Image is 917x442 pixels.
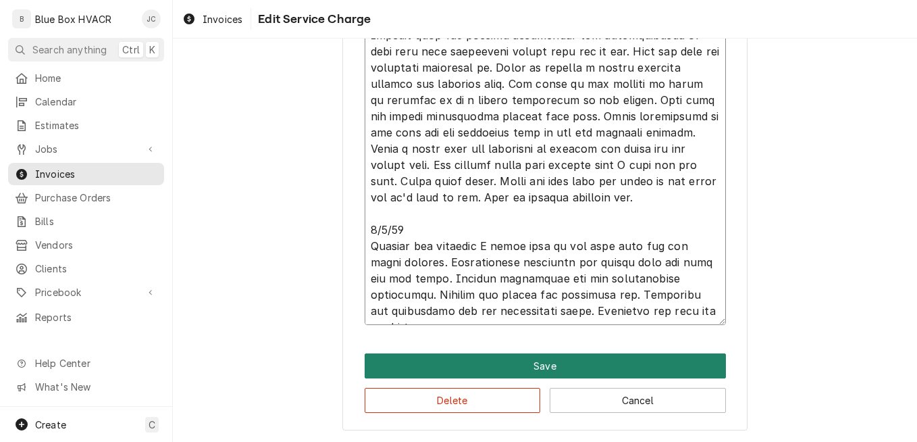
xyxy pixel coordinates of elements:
[149,418,155,432] span: C
[8,234,164,256] a: Vendors
[8,138,164,160] a: Go to Jobs
[149,43,155,57] span: K
[35,419,66,431] span: Create
[8,163,164,185] a: Invoices
[12,9,31,28] div: B
[35,262,157,276] span: Clients
[365,378,726,413] div: Button Group Row
[365,353,726,378] div: Button Group Row
[35,356,156,370] span: Help Center
[254,10,371,28] span: Edit Service Charge
[35,118,157,132] span: Estimates
[8,376,164,398] a: Go to What's New
[365,388,541,413] button: Delete
[365,353,726,413] div: Button Group
[203,12,242,26] span: Invoices
[550,388,726,413] button: Cancel
[8,91,164,113] a: Calendar
[142,9,161,28] div: JC
[35,71,157,85] span: Home
[35,191,157,205] span: Purchase Orders
[122,43,140,57] span: Ctrl
[32,43,107,57] span: Search anything
[142,9,161,28] div: Josh Canfield's Avatar
[35,167,157,181] span: Invoices
[8,306,164,328] a: Reports
[8,257,164,280] a: Clients
[35,310,157,324] span: Reports
[35,380,156,394] span: What's New
[177,8,248,30] a: Invoices
[35,12,111,26] div: Blue Box HVACR
[35,214,157,228] span: Bills
[8,67,164,89] a: Home
[8,38,164,62] button: Search anythingCtrlK
[8,114,164,137] a: Estimates
[35,95,157,109] span: Calendar
[8,352,164,374] a: Go to Help Center
[8,210,164,232] a: Bills
[35,238,157,252] span: Vendors
[365,353,726,378] button: Save
[35,285,137,299] span: Pricebook
[8,187,164,209] a: Purchase Orders
[8,281,164,303] a: Go to Pricebook
[35,142,137,156] span: Jobs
